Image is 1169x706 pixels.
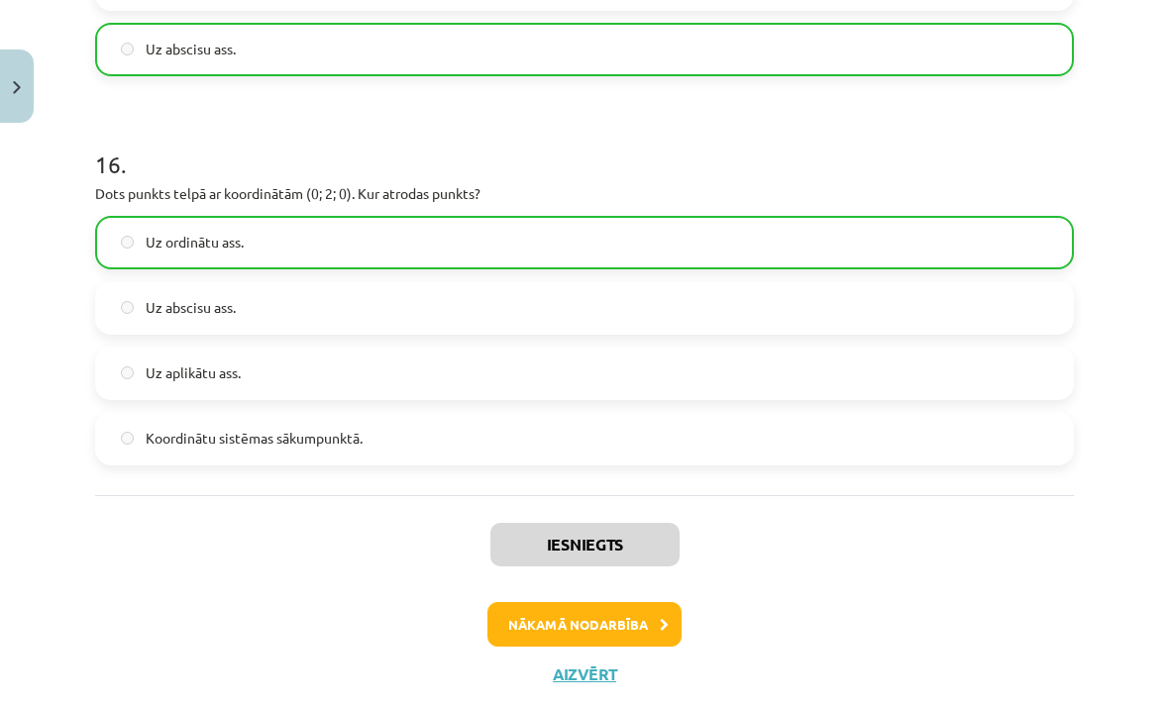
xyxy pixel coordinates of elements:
[146,39,236,59] span: Uz abscisu ass.
[121,236,134,249] input: Uz ordinātu ass.
[490,523,680,566] button: Iesniegts
[146,232,244,252] span: Uz ordinātu ass.
[121,43,134,55] input: Uz abscisu ass.
[547,664,622,684] button: Aizvērt
[146,297,236,318] span: Uz abscisu ass.
[487,602,682,648] button: Nākamā nodarbība
[95,183,1074,204] p: Dots punkts telpā ar koordinātām (0; 2; 0). Kur atrodas punkts?
[146,362,241,383] span: Uz aplikātu ass.
[95,116,1074,177] h1: 16 .
[146,428,363,449] span: Koordinātu sistēmas sākumpunktā.
[121,432,134,445] input: Koordinātu sistēmas sākumpunktā.
[121,366,134,379] input: Uz aplikātu ass.
[13,81,21,94] img: icon-close-lesson-0947bae3869378f0d4975bcd49f059093ad1ed9edebbc8119c70593378902aed.svg
[121,301,134,314] input: Uz abscisu ass.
